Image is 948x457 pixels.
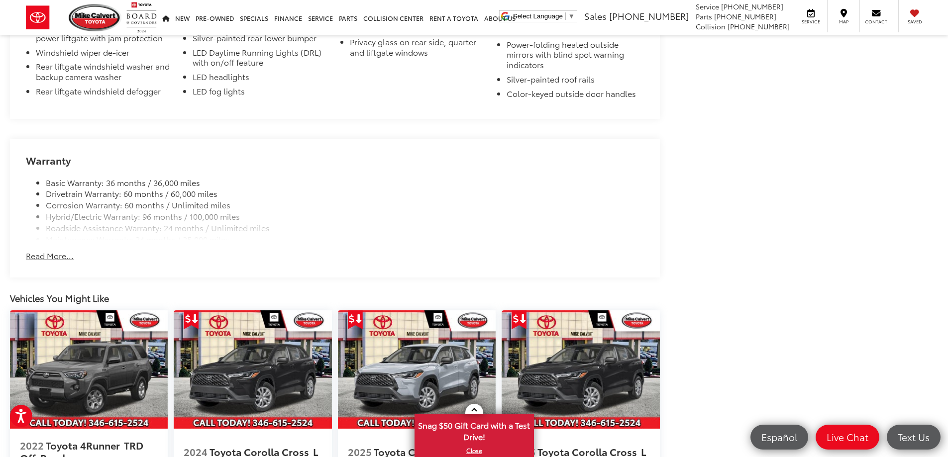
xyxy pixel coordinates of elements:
[800,18,822,25] span: Service
[193,86,329,100] li: LED fog lights
[696,1,719,11] span: Service
[750,425,808,450] a: Español
[507,74,643,89] li: Silver-painted roof rails
[502,310,659,429] img: 2025 Toyota Corolla Cross L
[193,47,329,72] li: LED Daytime Running Lights (DRL) with on/off feature
[893,431,935,443] span: Text Us
[568,12,575,20] span: ▼
[20,438,44,452] span: 2022
[338,310,496,429] a: 2025 Toyota Corolla Cross L 2025 Toyota Corolla Cross L
[338,310,496,429] img: 2025 Toyota Corolla Cross L
[69,4,121,31] img: Mike Calvert Toyota
[507,39,643,74] li: Power-folding heated outside mirrors with blind spot warning indicators
[46,188,643,199] li: Drivetrain Warranty: 60 months / 60,000 miles
[816,425,879,450] a: Live Chat
[714,11,776,21] span: [PHONE_NUMBER]
[887,425,941,450] a: Text Us
[46,177,643,188] li: Basic Warranty: 36 months / 36,000 miles
[507,89,643,103] li: Color-keyed outside door handles
[584,9,607,22] span: Sales
[36,86,173,100] li: Rear liftgate windshield defogger
[174,310,331,429] img: 2024 Toyota Corolla Cross L
[822,431,873,443] span: Live Chat
[10,310,168,429] img: 2022 Toyota 4Runner TRD Off-Road
[609,9,689,22] span: [PHONE_NUMBER]
[46,199,643,211] li: Corrosion Warranty: 60 months / Unlimited miles
[502,310,659,429] a: 2025 Toyota Corolla Cross L 2025 Toyota Corolla Cross L
[721,1,783,11] span: [PHONE_NUMBER]
[565,12,566,20] span: ​
[193,33,329,47] li: Silver-painted rear lower bumper
[10,292,660,304] div: Vehicles You Might Like
[416,415,533,445] span: Snag $50 Gift Card with a Test Drive!
[904,18,926,25] span: Saved
[865,18,887,25] span: Contact
[36,61,173,86] li: Rear liftgate windshield washer and backup camera washer
[728,21,790,31] span: [PHONE_NUMBER]
[350,37,487,62] li: Privacy glass on rear side, quarter and liftgate windows
[833,18,854,25] span: Map
[348,310,363,329] span: Get Price Drop Alert
[26,155,643,166] h2: Warranty
[193,72,329,86] li: LED headlights
[696,11,712,21] span: Parts
[184,310,199,329] span: Get Price Drop Alert
[756,431,802,443] span: Español
[513,12,563,20] span: Select Language
[696,21,726,31] span: Collision
[10,310,168,429] a: 2022 Toyota 4Runner TRD Off-Road 2022 Toyota 4Runner TRD Off-Road
[26,250,74,262] button: Read More...
[36,47,173,62] li: Windshield wiper de-icer
[512,310,527,329] span: Get Price Drop Alert
[174,310,331,429] a: 2024 Toyota Corolla Cross L 2024 Toyota Corolla Cross L
[513,12,575,20] a: Select Language​
[46,438,122,452] span: Toyota 4Runner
